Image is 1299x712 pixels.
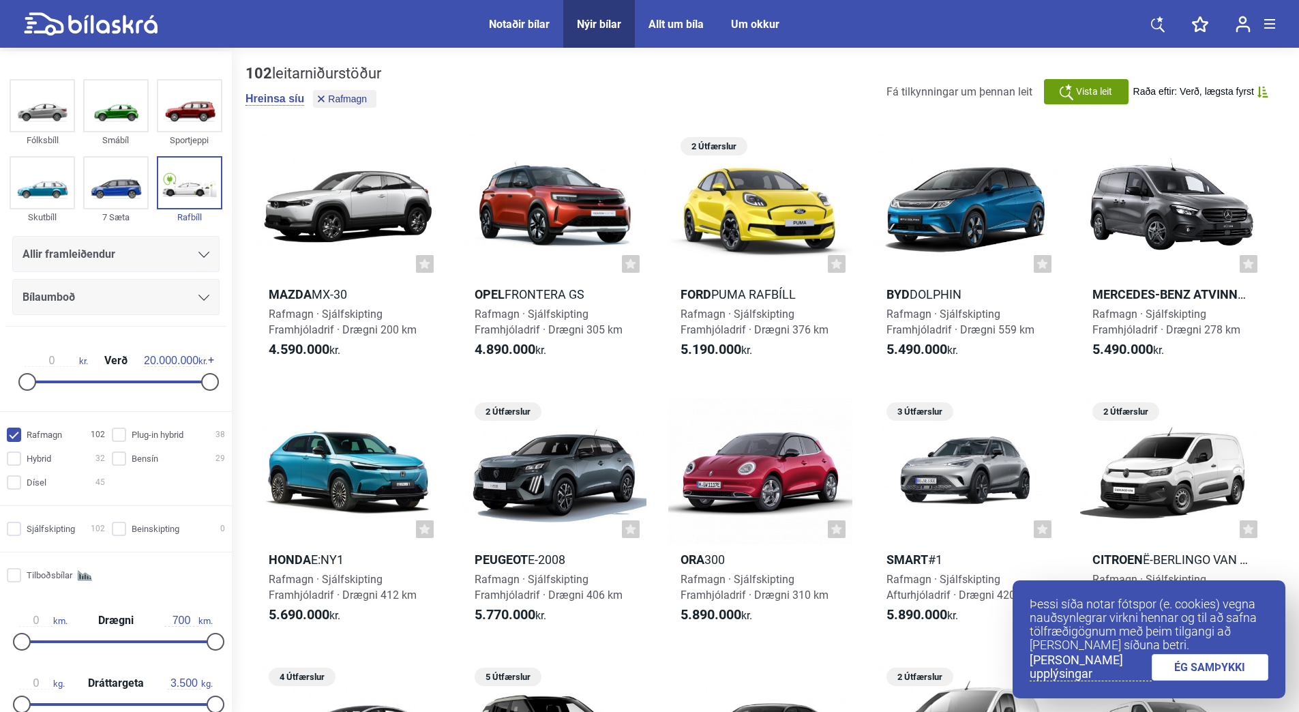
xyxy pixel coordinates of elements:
span: Tilboðsbílar [27,568,72,582]
span: Plug-in hybrid [132,428,183,442]
b: 4.890.000 [475,341,535,357]
span: km. [19,614,68,627]
span: kr. [886,342,958,358]
b: Smart [886,552,928,567]
span: 2 Útfærslur [687,137,741,155]
span: 45 [95,475,105,490]
span: 2 Útfærslur [481,402,535,421]
b: 102 [245,65,272,82]
a: 2 ÚtfærslurFordPuma rafbíllRafmagn · SjálfskiptingFramhjóladrif · Drægni 376 km5.190.000kr. [668,132,852,370]
span: kr. [886,607,958,623]
span: kr. [269,607,340,623]
span: Bílaumboð [23,288,75,307]
span: 5 Útfærslur [481,668,535,686]
span: 102 [91,428,105,442]
b: Peugeot [475,552,528,567]
b: Ford [681,287,711,301]
div: Sportjeppi [157,132,222,148]
span: Rafmagn · Sjálfskipting Framhjóladrif · Drægni 200 km [269,308,417,336]
h2: ë-Berlingo Van L1 [1080,552,1264,567]
a: Notaðir bílar [489,18,550,31]
a: ÉG SAMÞYKKI [1152,654,1269,681]
span: kg. [19,677,65,689]
h2: e:Ny1 [256,552,441,567]
button: Raða eftir: Verð, lægsta fyrst [1133,86,1268,98]
h2: Dolphin [874,286,1058,302]
a: OpelFrontera GSRafmagn · SjálfskiptingFramhjóladrif · Drægni 305 km4.890.000kr. [462,132,646,370]
b: 5.770.000 [475,606,535,623]
b: BYD [886,287,910,301]
span: 2 Útfærslur [893,668,946,686]
a: Hondae:Ny1Rafmagn · SjálfskiptingFramhjóladrif · Drægni 412 km5.690.000kr. [256,398,441,636]
b: Mazda [269,287,312,301]
h2: MX-30 [256,286,441,302]
span: 3 Útfærslur [893,402,946,421]
b: Citroen [1092,552,1143,567]
img: user-login.svg [1236,16,1251,33]
p: Þessi síða notar fótspor (e. cookies) vegna nauðsynlegrar virkni hennar og til að safna tölfræðig... [1030,597,1268,652]
span: kr. [681,342,752,358]
a: ORA300Rafmagn · SjálfskiptingFramhjóladrif · Drægni 310 km5.890.000kr. [668,398,852,636]
span: 102 [91,522,105,536]
span: Sjálfskipting [27,522,75,536]
b: Opel [475,287,505,301]
span: Rafmagn [328,94,367,104]
span: Rafmagn · Sjálfskipting Afturhjóladrif · Drægni 420 km [886,573,1033,602]
span: Allir framleiðendur [23,245,115,264]
a: 2 ÚtfærslurPeugeote-2008Rafmagn · SjálfskiptingFramhjóladrif · Drægni 406 km5.770.000kr. [462,398,646,636]
span: Dísel [27,475,46,490]
a: 2 ÚtfærslurCitroenë-Berlingo Van L1Rafmagn · SjálfskiptingFramhjóladrif · Drægni 343 km5.990.000kr. [1080,398,1264,636]
span: Rafmagn · Sjálfskipting Framhjóladrif · Drægni 406 km [475,573,623,602]
span: kr. [475,607,546,623]
div: Smábíl [83,132,149,148]
span: kr. [475,342,546,358]
a: Mercedes-Benz AtvinnubílareCitan 112 millilangur - 11 kW hleðslaRafmagn · SjálfskiptingFramhjólad... [1080,132,1264,370]
span: Rafmagn · Sjálfskipting Framhjóladrif · Drægni 343 km [1092,573,1240,602]
b: ORA [681,552,704,567]
a: BYDDolphinRafmagn · SjálfskiptingFramhjóladrif · Drægni 559 km5.490.000kr. [874,132,1058,370]
span: kr. [681,607,752,623]
span: 38 [215,428,225,442]
a: Um okkur [731,18,779,31]
h2: 300 [668,552,852,567]
span: 2 Útfærslur [1099,402,1152,421]
span: Beinskipting [132,522,179,536]
span: Rafmagn · Sjálfskipting Framhjóladrif · Drægni 310 km [681,573,828,602]
span: 4 Útfærslur [275,668,329,686]
h2: Frontera GS [462,286,646,302]
div: 7 Sæta [83,209,149,225]
span: kr. [25,355,88,367]
h2: e-2008 [462,552,646,567]
div: leitarniðurstöður [245,65,381,83]
span: Rafmagn · Sjálfskipting Framhjóladrif · Drægni 559 km [886,308,1034,336]
span: Rafmagn · Sjálfskipting Framhjóladrif · Drægni 412 km [269,573,417,602]
div: Fólksbíll [10,132,75,148]
span: Bensín [132,451,158,466]
b: Honda [269,552,311,567]
span: Raða eftir: Verð, lægsta fyrst [1133,86,1254,98]
span: Vista leit [1076,85,1112,99]
span: Rafmagn · Sjálfskipting Framhjóladrif · Drægni 278 km [1092,308,1240,336]
a: Nýir bílar [577,18,621,31]
b: 5.490.000 [886,341,947,357]
b: 5.690.000 [269,606,329,623]
a: [PERSON_NAME] upplýsingar [1030,653,1152,681]
span: km. [164,614,213,627]
span: 32 [95,451,105,466]
span: Rafmagn · Sjálfskipting Framhjóladrif · Drægni 376 km [681,308,828,336]
b: 5.890.000 [886,606,947,623]
span: kg. [167,677,213,689]
h2: #1 [874,552,1058,567]
a: MazdaMX-30Rafmagn · SjálfskiptingFramhjóladrif · Drægni 200 km4.590.000kr. [256,132,441,370]
b: 4.590.000 [269,341,329,357]
span: 29 [215,451,225,466]
button: Hreinsa síu [245,92,304,106]
b: 5.490.000 [1092,341,1153,357]
span: Rafmagn [27,428,62,442]
button: Rafmagn [313,90,376,108]
a: Allt um bíla [648,18,704,31]
span: Rafmagn · Sjálfskipting Framhjóladrif · Drægni 305 km [475,308,623,336]
b: Mercedes-Benz Atvinnubílar [1092,287,1279,301]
